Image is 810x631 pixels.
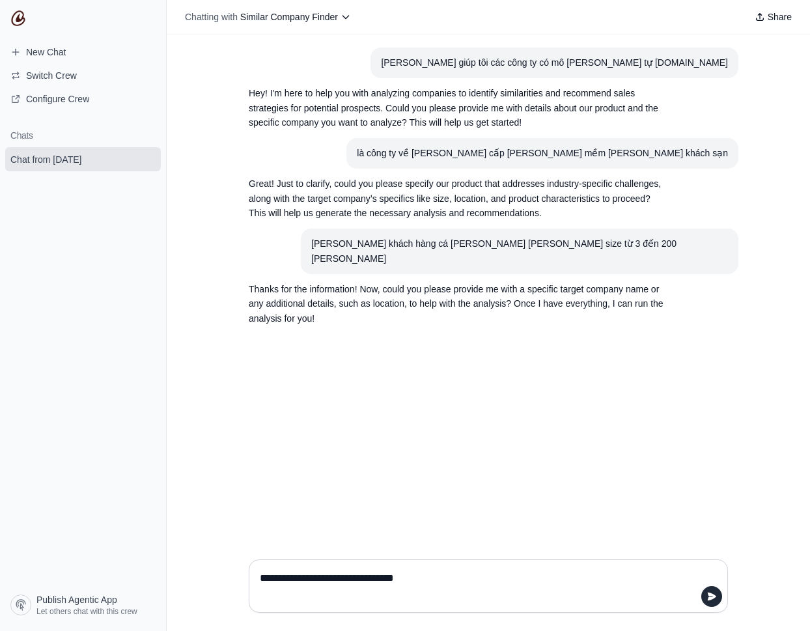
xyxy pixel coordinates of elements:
[36,593,117,606] span: Publish Agentic App
[26,69,77,82] span: Switch Crew
[180,8,356,26] button: Chatting with Similar Company Finder
[311,236,728,266] div: [PERSON_NAME] khách hàng cá [PERSON_NAME] [PERSON_NAME] size từ 3 đến 200 [PERSON_NAME]
[5,65,161,86] button: Switch Crew
[381,55,728,70] div: [PERSON_NAME] giúp tôi các công ty có mô [PERSON_NAME] tự [DOMAIN_NAME]
[26,92,89,105] span: Configure Crew
[346,138,738,169] section: User message
[36,606,137,617] span: Let others chat with this crew
[10,10,26,26] img: CrewAI Logo
[5,42,161,63] a: New Chat
[768,10,792,23] span: Share
[370,48,738,78] section: User message
[26,46,66,59] span: New Chat
[185,10,238,23] span: Chatting with
[238,274,676,334] section: Response
[238,78,676,138] section: Response
[5,589,161,621] a: Publish Agentic App Let others chat with this crew
[5,89,161,109] a: Configure Crew
[301,229,738,274] section: User message
[10,153,81,166] span: Chat from [DATE]
[749,8,797,26] button: Share
[357,146,728,161] div: là công ty về [PERSON_NAME] cấp [PERSON_NAME] mềm [PERSON_NAME] khách sạn
[238,169,676,229] section: Response
[5,147,161,171] a: Chat from [DATE]
[249,86,665,130] p: Hey! I'm here to help you with analyzing companies to identify similarities and recommend sales s...
[249,282,665,326] p: Thanks for the information! Now, could you please provide me with a specific target company name ...
[240,12,338,22] span: Similar Company Finder
[249,176,665,221] p: Great! Just to clarify, could you please specify our product that addresses industry-specific cha...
